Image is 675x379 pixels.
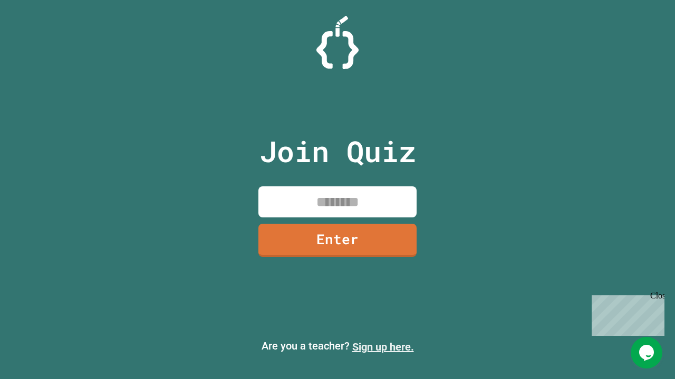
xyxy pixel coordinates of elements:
[259,129,416,173] p: Join Quiz
[316,16,359,69] img: Logo.svg
[258,224,417,257] a: Enter
[352,341,414,353] a: Sign up here.
[587,291,664,336] iframe: chat widget
[631,337,664,368] iframe: chat widget
[8,338,667,355] p: Are you a teacher?
[4,4,73,67] div: Chat with us now!Close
